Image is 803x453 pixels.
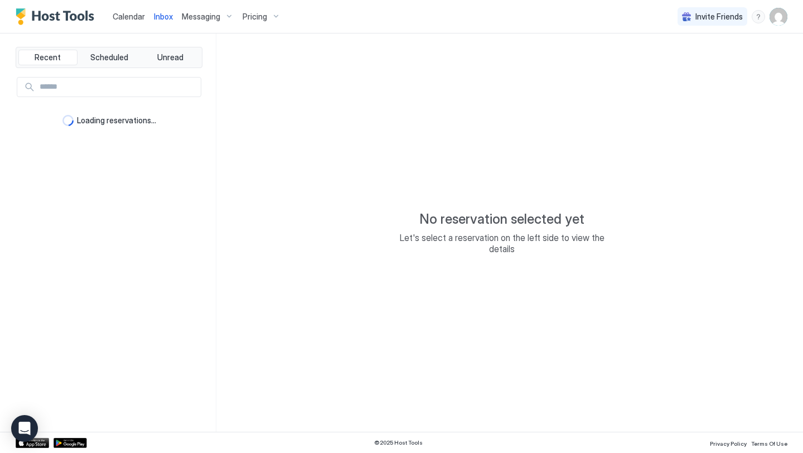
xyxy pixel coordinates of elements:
span: Scheduled [90,52,128,62]
span: Let's select a reservation on the left side to view the details [390,232,613,254]
button: Unread [141,50,200,65]
span: © 2025 Host Tools [374,439,423,446]
span: No reservation selected yet [419,211,584,228]
a: Terms Of Use [751,437,787,449]
span: Invite Friends [695,12,743,22]
span: Messaging [182,12,220,22]
span: Loading reservations... [77,115,156,126]
div: menu [752,10,765,23]
span: Unread [157,52,183,62]
input: Input Field [35,78,201,97]
div: tab-group [16,47,202,68]
span: Privacy Policy [710,440,747,447]
span: Recent [35,52,61,62]
div: Open Intercom Messenger [11,415,38,442]
span: Calendar [113,12,145,21]
span: Inbox [154,12,173,21]
span: Pricing [243,12,267,22]
a: App Store [16,438,49,448]
button: Scheduled [80,50,139,65]
a: Calendar [113,11,145,22]
a: Google Play Store [54,438,87,448]
a: Host Tools Logo [16,8,99,25]
div: User profile [770,8,787,26]
span: Terms Of Use [751,440,787,447]
a: Privacy Policy [710,437,747,449]
a: Inbox [154,11,173,22]
button: Recent [18,50,78,65]
div: loading [62,115,74,126]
